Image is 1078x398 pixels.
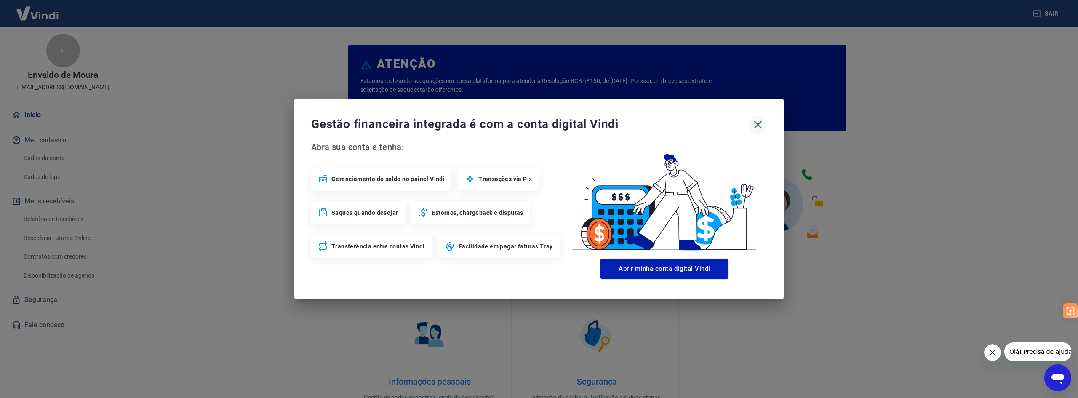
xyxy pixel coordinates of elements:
img: Good Billing [562,140,767,255]
iframe: Mensagem da empresa [1004,342,1071,361]
span: Gerenciamento do saldo no painel Vindi [331,175,445,183]
span: Estornos, chargeback e disputas [432,208,523,217]
button: Abrir minha conta digital Vindi [600,259,728,279]
span: Transferência entre contas Vindi [331,242,425,251]
span: Gestão financeira integrada é com a conta digital Vindi [311,116,749,133]
span: Olá! Precisa de ajuda? [5,6,71,13]
span: Transações via Pix [478,175,532,183]
span: Saques quando desejar [331,208,398,217]
span: Facilidade em pagar faturas Tray [459,242,553,251]
span: Abra sua conta e tenha: [311,140,562,154]
iframe: Fechar mensagem [984,344,1001,361]
iframe: Botão para abrir a janela de mensagens [1044,364,1071,391]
